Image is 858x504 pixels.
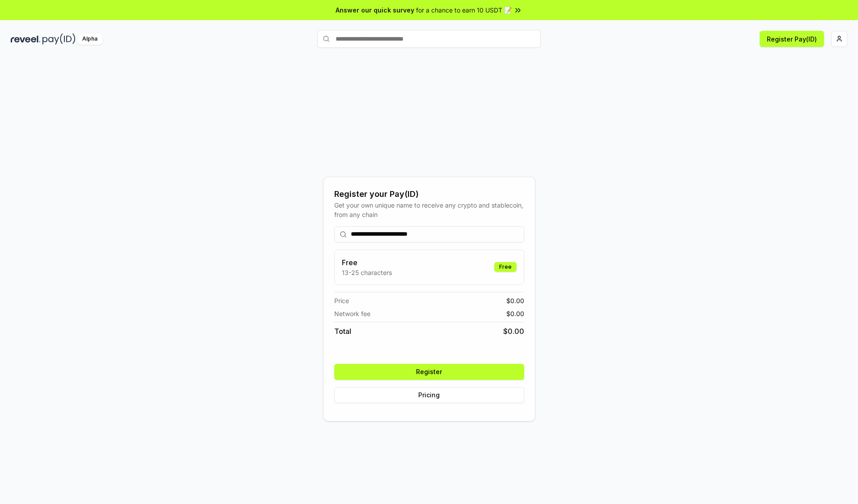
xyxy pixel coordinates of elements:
[334,309,370,318] span: Network fee
[416,5,512,15] span: for a chance to earn 10 USDT 📝
[506,309,524,318] span: $ 0.00
[506,296,524,305] span: $ 0.00
[11,33,41,45] img: reveel_dark
[494,262,517,272] div: Free
[42,33,76,45] img: pay_id
[342,257,392,268] h3: Free
[334,188,524,200] div: Register your Pay(ID)
[334,326,351,337] span: Total
[760,31,824,47] button: Register Pay(ID)
[334,296,349,305] span: Price
[336,5,414,15] span: Answer our quick survey
[334,387,524,403] button: Pricing
[503,326,524,337] span: $ 0.00
[334,364,524,380] button: Register
[77,33,102,45] div: Alpha
[342,268,392,277] p: 13-25 characters
[334,200,524,219] div: Get your own unique name to receive any crypto and stablecoin, from any chain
